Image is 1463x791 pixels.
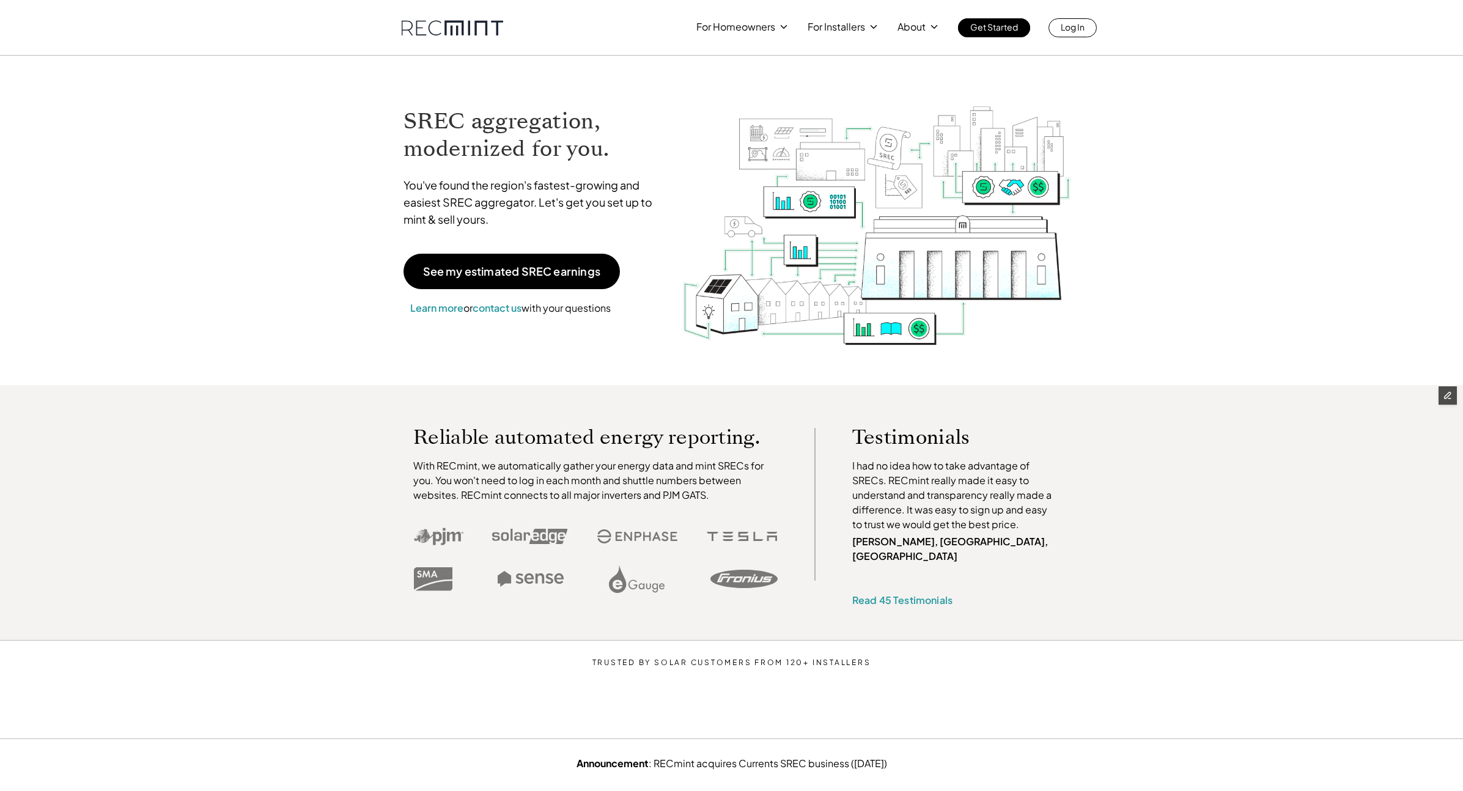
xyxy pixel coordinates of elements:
[577,757,887,770] a: Announcement: RECmint acquires Currents SREC business ([DATE])
[1439,386,1457,405] button: Edit Framer Content
[852,428,1034,446] p: Testimonials
[413,428,778,446] p: Reliable automated energy reporting.
[897,18,926,35] p: About
[682,74,1072,348] img: RECmint value cycle
[404,254,620,289] a: See my estimated SREC earnings
[958,18,1030,37] a: Get Started
[696,18,775,35] p: For Homeowners
[852,594,953,606] a: Read 45 Testimonials
[473,301,521,314] a: contact us
[1061,18,1085,35] p: Log In
[970,18,1018,35] p: Get Started
[577,757,649,770] strong: Announcement
[852,534,1058,564] p: [PERSON_NAME], [GEOGRAPHIC_DATA], [GEOGRAPHIC_DATA]
[852,458,1058,532] p: I had no idea how to take advantage of SRECs. RECmint really made it easy to understand and trans...
[808,18,865,35] p: For Installers
[404,177,664,228] p: You've found the region's fastest-growing and easiest SREC aggregator. Let's get you set up to mi...
[410,301,463,314] a: Learn more
[404,300,617,316] p: or with your questions
[413,458,778,502] p: With RECmint, we automatically gather your energy data and mint SRECs for you. You won't need to ...
[404,108,664,163] h1: SREC aggregation, modernized for you.
[1048,18,1097,37] a: Log In
[423,266,600,277] p: See my estimated SREC earnings
[555,658,908,667] p: TRUSTED BY SOLAR CUSTOMERS FROM 120+ INSTALLERS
